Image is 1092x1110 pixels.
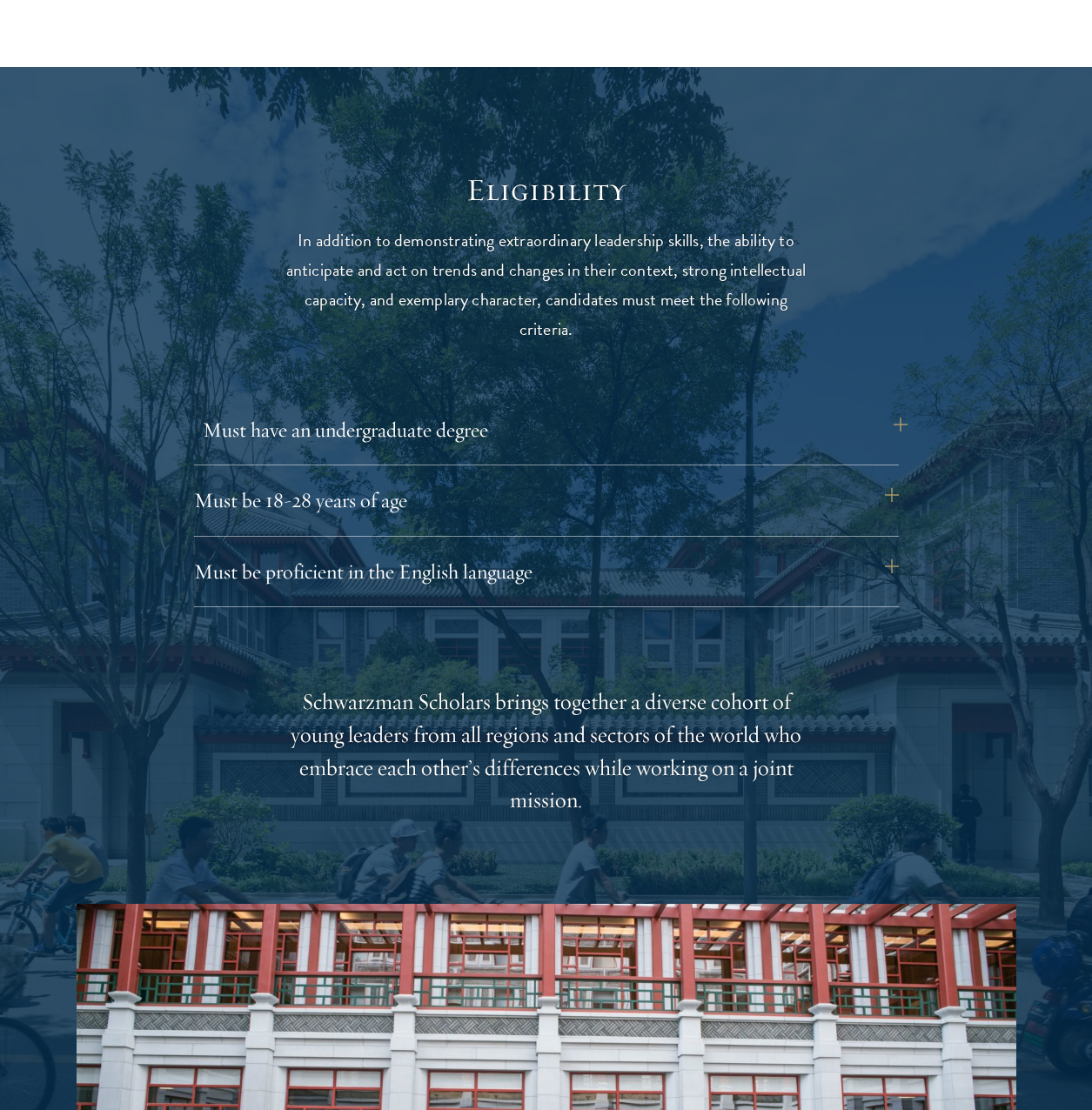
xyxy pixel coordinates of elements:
button: Must have an undergraduate degree [203,409,908,451]
p: In addition to demonstrating extraordinary leadership skills, the ability to anticipate and act o... [277,225,816,344]
button: Must be 18-28 years of age [194,479,899,521]
div: Schwarzman Scholars brings together a diverse cohort of young leaders from all regions and sector... [277,685,816,818]
h2: Eligibility [277,171,816,209]
button: Must be proficient in the English language [194,551,899,592]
